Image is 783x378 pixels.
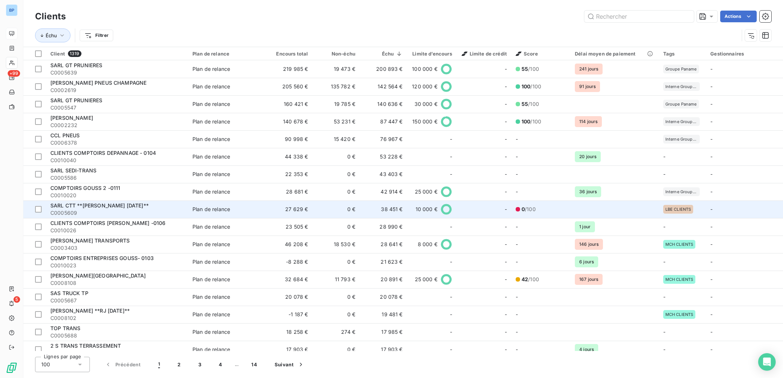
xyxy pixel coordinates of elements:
div: Plan de relance [192,65,230,73]
div: Plan de relance [192,171,230,178]
span: 91 jours [575,81,600,92]
span: - [450,135,452,143]
span: - [505,65,507,73]
td: 20 891 € [360,271,407,288]
span: [PERSON_NAME][GEOGRAPHIC_DATA] [50,272,146,279]
span: SARL GT PRUNIERES [50,62,103,68]
span: 120 000 € [412,83,437,90]
span: 55 [522,101,528,107]
span: - [516,136,518,142]
div: Plan de relance [192,346,230,353]
td: 17 903 € [360,341,407,358]
span: - [450,346,452,353]
span: - [710,153,713,160]
span: MCH CLIENTS [665,242,694,247]
span: SARL CTT **[PERSON_NAME] [DATE]** [50,202,149,209]
span: MCH CLIENTS [665,312,694,317]
span: - [505,293,507,301]
td: 17 985 € [360,323,407,341]
div: Plan de relance [192,241,230,248]
td: 219 985 € [265,60,313,78]
div: Plan de relance [192,118,230,125]
span: 100 [41,361,50,368]
span: C0003403 [50,244,184,252]
span: C0010040 [50,157,184,164]
span: - [710,66,713,72]
td: 0 € [312,183,360,201]
span: - [450,171,452,178]
td: 87 447 € [360,113,407,130]
div: Délai moyen de paiement [575,51,654,57]
td: 0 € [312,201,360,218]
span: /100 [522,276,539,283]
button: Précédent [96,357,149,372]
td: 140 636 € [360,95,407,113]
span: - [516,259,518,265]
div: Plan de relance [192,100,230,108]
span: 10 000 € [416,206,438,213]
span: Interne Groupe BP [665,84,698,89]
td: 18 530 € [312,236,360,253]
td: 0 € [312,306,360,323]
span: - [710,329,713,335]
span: 1319 [68,50,81,57]
img: Logo LeanPay [6,362,18,374]
span: 1 [158,361,160,368]
span: - [505,118,507,125]
span: 167 jours [575,274,603,285]
span: - [710,259,713,265]
td: 43 403 € [360,165,407,183]
span: - [505,100,507,108]
span: C0005688 [50,332,184,339]
td: 22 353 € [265,165,313,183]
span: - [450,328,452,336]
td: 17 903 € [265,341,313,358]
span: 55 [522,66,528,72]
span: - [710,311,713,317]
span: 6 jours [575,256,598,267]
div: BP [6,4,18,16]
td: -1 187 € [265,306,313,323]
span: 100 000 € [412,65,437,73]
span: CCL PNEUS [50,132,80,138]
span: C0002232 [50,122,184,129]
div: Open Intercom Messenger [758,353,776,371]
span: MCH CLIENTS [665,277,694,282]
h3: Clients [35,10,66,23]
span: - [505,206,507,213]
span: 4 jours [575,344,598,355]
span: - [710,188,713,195]
button: Échu [35,28,70,42]
button: 4 [210,357,231,372]
span: - [663,171,665,177]
span: - [663,224,665,230]
span: 0 [522,206,525,212]
td: 21 623 € [360,253,407,271]
span: - [710,276,713,282]
td: 53 231 € [312,113,360,130]
td: 46 208 € [265,236,313,253]
span: C0005609 [50,209,184,217]
td: 28 990 € [360,218,407,236]
span: - [505,223,507,230]
span: CLIENTS COMPTOIRS DEPANNAGE - 0104 [50,150,156,156]
td: 42 914 € [360,183,407,201]
td: 0 € [312,148,360,165]
td: 23 505 € [265,218,313,236]
div: Plan de relance [192,206,230,213]
span: - [516,171,518,177]
span: 25 000 € [415,188,438,195]
span: Groupe Paname [665,102,697,106]
span: - [663,294,665,300]
td: -8 288 € [265,253,313,271]
span: - [710,136,713,142]
div: Plan de relance [192,135,230,143]
span: - [450,293,452,301]
td: 140 678 € [265,113,313,130]
span: TOP TRANS [50,325,80,331]
button: Suivant [266,357,313,372]
span: Interne Groupe BP [665,119,698,124]
span: - [710,118,713,125]
span: 20 jours [575,151,601,162]
td: 18 258 € [265,323,313,341]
